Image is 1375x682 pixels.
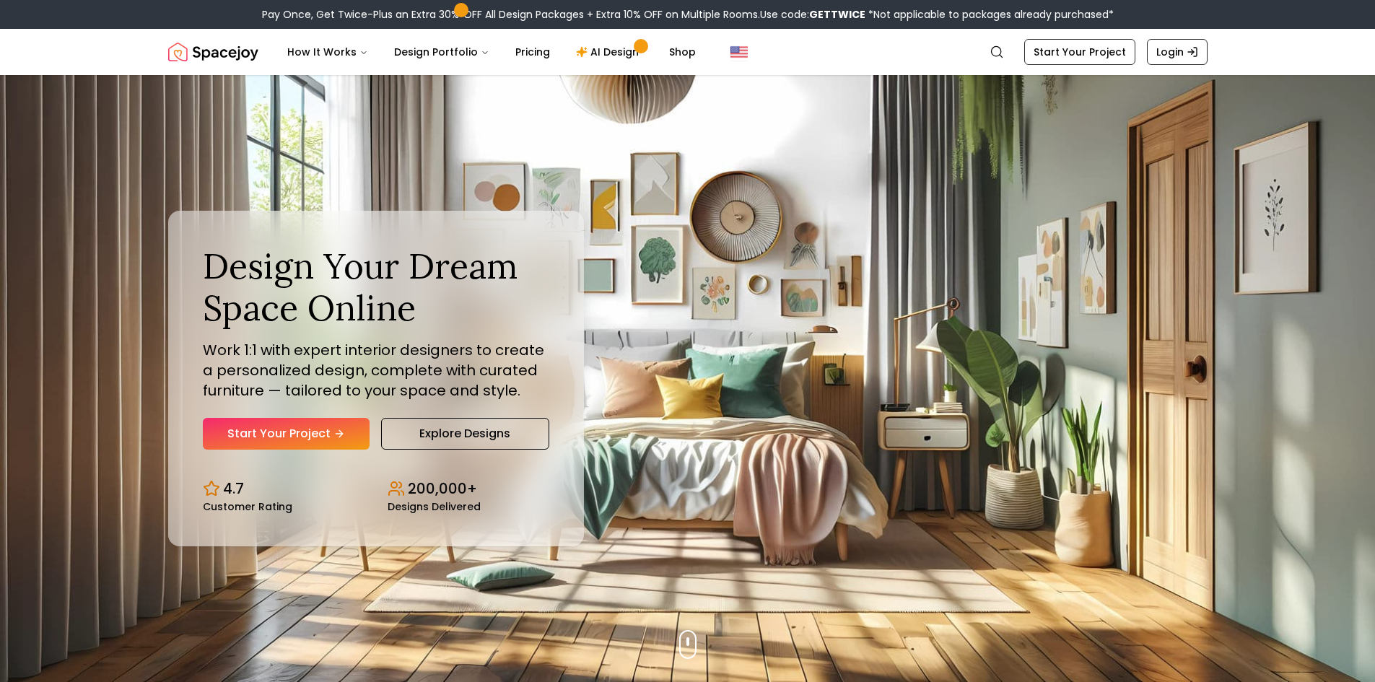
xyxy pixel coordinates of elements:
a: Spacejoy [168,38,258,66]
a: Explore Designs [381,418,549,450]
a: Login [1147,39,1208,65]
div: Pay Once, Get Twice-Plus an Extra 30% OFF All Design Packages + Extra 10% OFF on Multiple Rooms. [262,7,1114,22]
nav: Main [276,38,707,66]
span: *Not applicable to packages already purchased* [865,7,1114,22]
span: Use code: [760,7,865,22]
a: Pricing [504,38,562,66]
p: 4.7 [223,478,244,499]
div: Design stats [203,467,549,512]
small: Designs Delivered [388,502,481,512]
nav: Global [168,29,1208,75]
img: Spacejoy Logo [168,38,258,66]
button: Design Portfolio [383,38,501,66]
p: Work 1:1 with expert interior designers to create a personalized design, complete with curated fu... [203,340,549,401]
img: United States [730,43,748,61]
p: 200,000+ [408,478,477,499]
button: How It Works [276,38,380,66]
h1: Design Your Dream Space Online [203,245,549,328]
a: Start Your Project [1024,39,1135,65]
b: GETTWICE [809,7,865,22]
a: Start Your Project [203,418,370,450]
a: AI Design [564,38,655,66]
a: Shop [658,38,707,66]
small: Customer Rating [203,502,292,512]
